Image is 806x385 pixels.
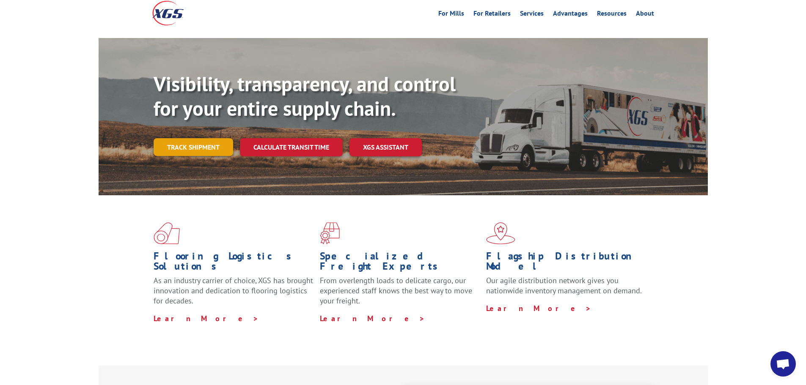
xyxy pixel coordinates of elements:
[154,222,180,244] img: xgs-icon-total-supply-chain-intelligence-red
[154,276,313,306] span: As an industry carrier of choice, XGS has brought innovation and dedication to flooring logistics...
[473,10,511,19] a: For Retailers
[636,10,654,19] a: About
[154,138,233,156] a: Track shipment
[320,251,480,276] h1: Specialized Freight Experts
[520,10,544,19] a: Services
[486,251,646,276] h1: Flagship Distribution Model
[154,314,259,323] a: Learn More >
[240,138,343,156] a: Calculate transit time
[770,351,796,377] div: Open chat
[349,138,422,156] a: XGS ASSISTANT
[154,71,456,121] b: Visibility, transparency, and control for your entire supply chain.
[553,10,588,19] a: Advantages
[486,222,515,244] img: xgs-icon-flagship-distribution-model-red
[438,10,464,19] a: For Mills
[320,276,480,313] p: From overlength loads to delicate cargo, our experienced staff knows the best way to move your fr...
[597,10,627,19] a: Resources
[320,314,425,323] a: Learn More >
[486,276,642,295] span: Our agile distribution network gives you nationwide inventory management on demand.
[320,222,340,244] img: xgs-icon-focused-on-flooring-red
[486,303,591,313] a: Learn More >
[154,251,314,276] h1: Flooring Logistics Solutions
